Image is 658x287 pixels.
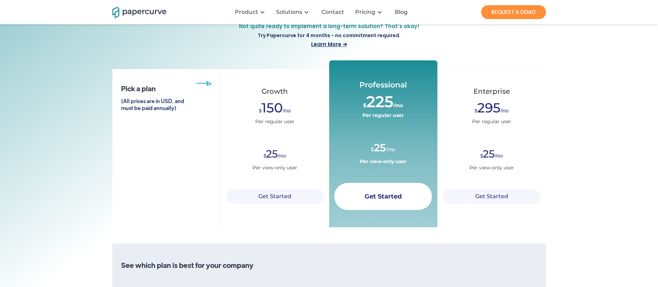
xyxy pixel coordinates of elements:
span: Learn More ➔ [311,40,347,49]
div: $ /mo [475,99,509,117]
h6: See which plan is best for your company [121,259,254,271]
a: Learn More ➔ [311,37,347,50]
span: 295 [477,100,501,116]
div: Growth [262,86,288,97]
div: $ /mo [259,99,291,117]
div: Solutions [272,2,316,23]
span: 25 [483,147,495,160]
div: Per view-only user [360,157,407,166]
div: Professional [359,79,407,91]
span: Not quite ready to implement a long-term solution? That's okay! [239,21,419,32]
a: REQUEST A DEMO [481,5,546,19]
div: Contact [322,9,344,16]
a: Blog [389,9,415,16]
a: home [112,6,157,18]
span: 25 [374,141,386,154]
span: 225 [366,92,393,111]
div: $ /mo [371,138,395,157]
div: Per view-only user [469,163,514,172]
div: $ /mo [480,145,503,163]
a: Get Started [443,189,540,204]
div: $ /mo [264,145,286,163]
div: Solutions [276,9,302,16]
div: Per regular user [362,111,404,119]
div: $ /mo [363,92,403,111]
div: Per view-only user [253,163,297,172]
a: Pricing [355,9,375,16]
span: 150 [262,100,283,116]
div: Enterprise [473,86,510,97]
a: Contact [316,9,351,16]
h6: (All prices are in USD, and must be paid annually) [121,98,196,111]
div: Per regular user [472,117,511,126]
span: Try Papercurve for 4 months - no commitment required. [258,31,401,40]
div: Product [235,9,258,16]
a: Get Started [226,189,324,204]
a: Get Started [334,183,432,210]
div: Pricing [351,2,389,23]
span: 25 [266,147,278,160]
div: Product [231,2,272,23]
div: Blog [395,9,408,16]
h6: Pick a plan [121,83,196,94]
div: Per regular user [255,117,294,126]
